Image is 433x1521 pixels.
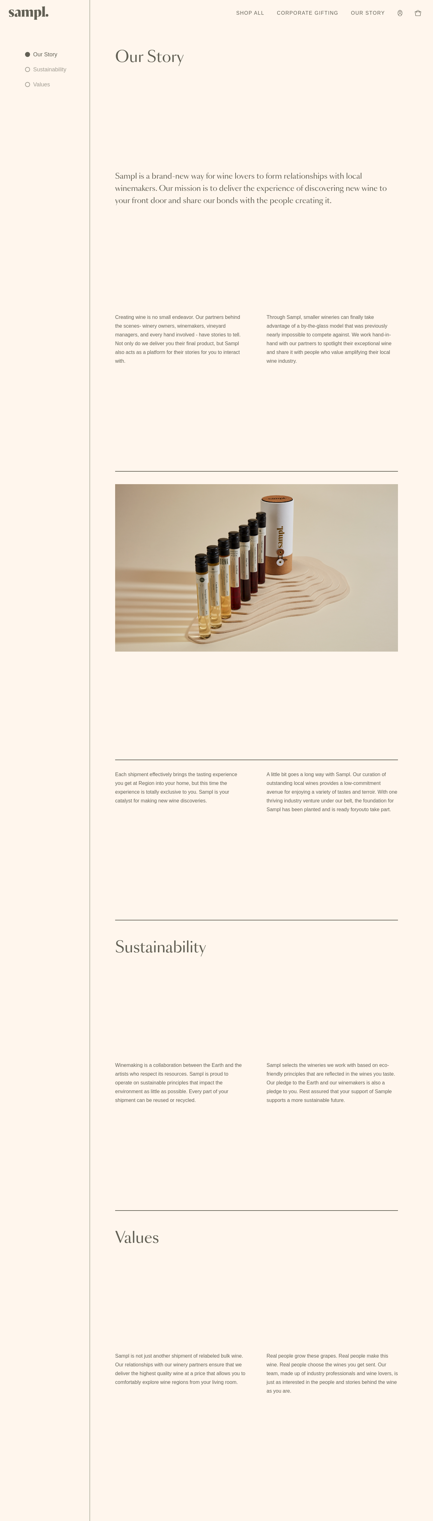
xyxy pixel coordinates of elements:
p: Through Sampl, smaller wineries can finally take advantage of a by-the-glass model that was previ... [267,313,398,366]
p: Winemaking is a collaboration between the Earth and the artists who respect its resources. Sampl ... [115,1061,247,1105]
p: Creating wine is no small endeavor. Our partners behind the scenes- winery owners, winemakers, vi... [115,313,247,366]
a: Shop All [233,6,267,20]
p: Sampl is not just another shipment of relabeled bulk wine. Our relationships with our winery part... [115,1352,247,1387]
p: Real people grow these grapes. Real people make this wine. Real people choose the wines you get s... [267,1352,398,1396]
p: Each shipment effectively brings the tasting experience you get at Region into your home, but thi... [115,770,247,805]
h2: Values [115,1210,398,1341]
em: you [356,807,364,812]
h2: Our Story [115,50,398,161]
p: A little bit goes a long way with Sampl. Our curation of outstanding local wines provides a low-c... [267,770,398,814]
img: Sampl logo [9,6,49,20]
a: Sustainability [25,65,66,74]
a: Our Story [25,50,66,59]
a: Values [25,80,66,89]
a: Our Story [348,6,388,20]
p: Sampl is a brand-new way for wine lovers to form relationships with local winemakers. Our mission... [115,171,398,207]
a: Corporate Gifting [274,6,342,20]
p: Sampl selects the wineries we work with based on eco-friendly principles that are reflected in th... [267,1061,398,1105]
h2: Sustainability [115,920,398,1051]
